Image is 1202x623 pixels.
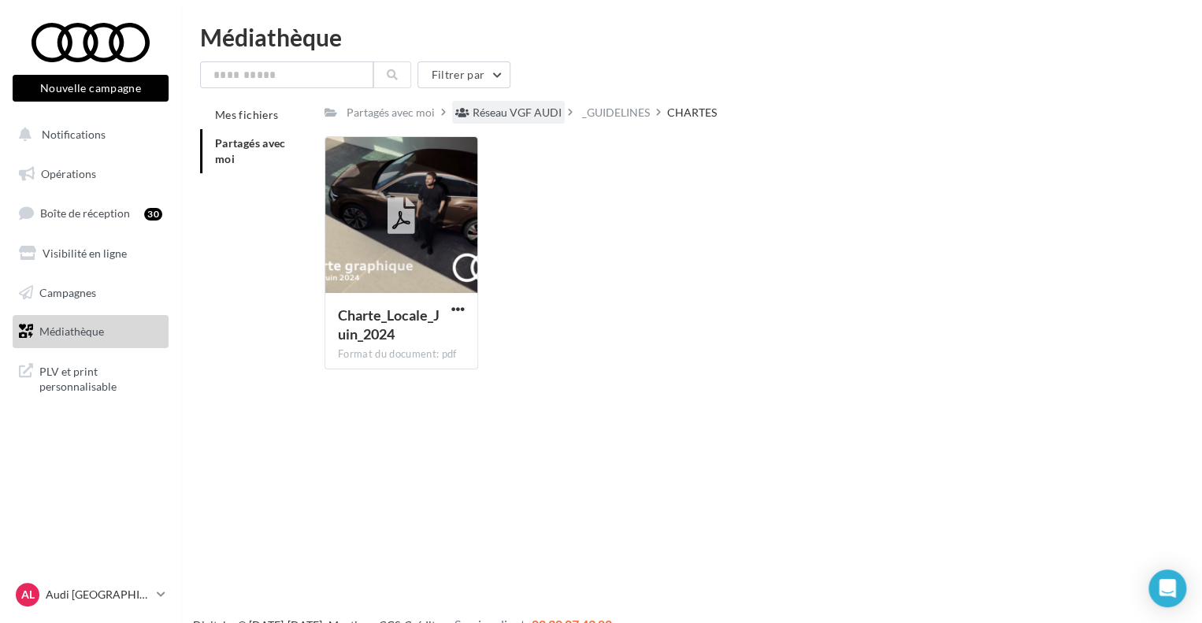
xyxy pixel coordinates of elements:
[582,105,650,121] div: _GUIDELINES
[39,361,162,395] span: PLV et print personnalisable
[43,247,127,260] span: Visibilité en ligne
[144,208,162,221] div: 30
[39,285,96,299] span: Campagnes
[9,237,172,270] a: Visibilité en ligne
[40,206,130,220] span: Boîte de réception
[9,354,172,401] a: PLV et print personnalisable
[41,167,96,180] span: Opérations
[200,25,1183,49] div: Médiathèque
[21,587,35,603] span: AL
[9,118,165,151] button: Notifications
[417,61,510,88] button: Filtrer par
[473,105,562,121] div: Réseau VGF AUDI
[9,196,172,230] a: Boîte de réception30
[338,306,440,343] span: Charte_Locale_Juin_2024
[42,128,106,141] span: Notifications
[39,324,104,338] span: Médiathèque
[9,315,172,348] a: Médiathèque
[347,105,435,121] div: Partagés avec moi
[46,587,150,603] p: Audi [GEOGRAPHIC_DATA][PERSON_NAME]
[9,158,172,191] a: Opérations
[215,108,278,121] span: Mes fichiers
[1148,569,1186,607] div: Open Intercom Messenger
[215,136,286,165] span: Partagés avec moi
[13,75,169,102] button: Nouvelle campagne
[13,580,169,610] a: AL Audi [GEOGRAPHIC_DATA][PERSON_NAME]
[667,105,717,121] div: CHARTES
[9,276,172,310] a: Campagnes
[338,347,465,362] div: Format du document: pdf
